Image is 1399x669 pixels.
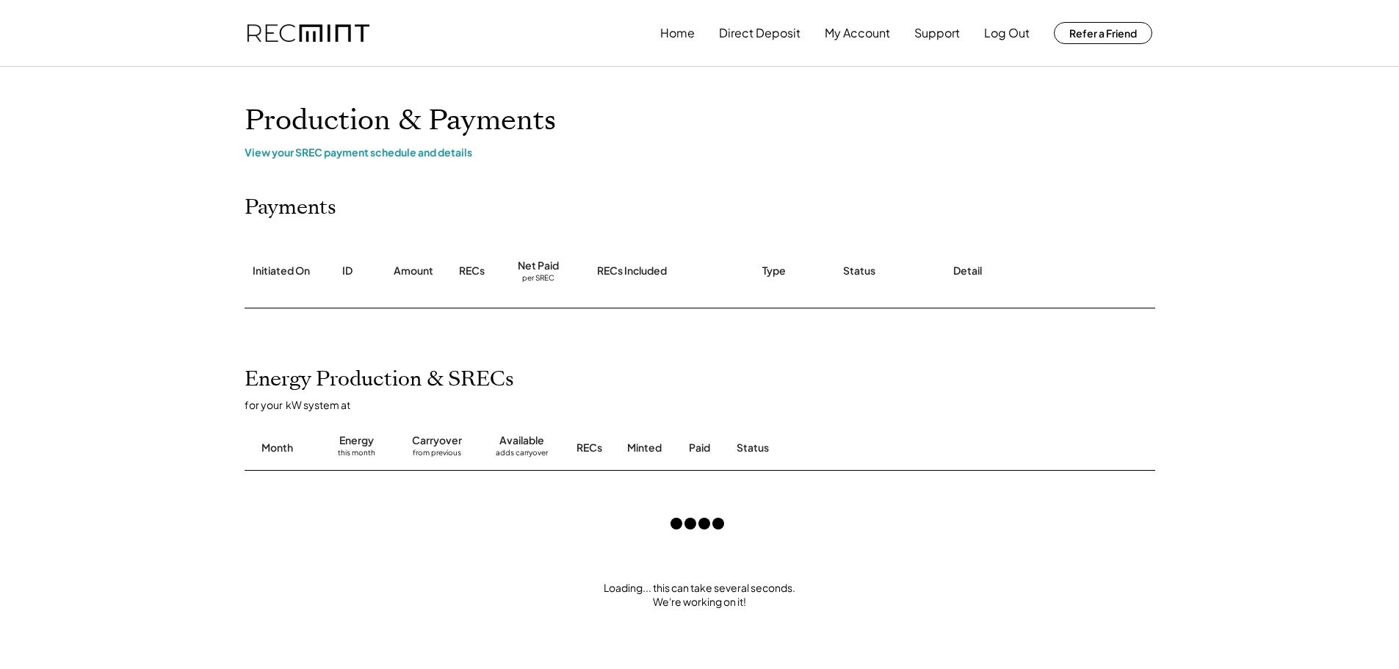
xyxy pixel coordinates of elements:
[914,18,960,48] button: Support
[230,581,1170,610] div: Loading... this can take several seconds. We're working on it!
[339,433,374,448] div: Energy
[719,18,800,48] button: Direct Deposit
[253,264,310,278] div: Initiated On
[984,18,1030,48] button: Log Out
[245,195,336,220] h2: Payments
[245,398,1170,411] div: for your kW system at
[499,433,544,448] div: Available
[627,441,662,455] div: Minted
[413,448,461,463] div: from previous
[660,18,695,48] button: Home
[597,264,667,278] div: RECs Included
[1054,22,1152,44] button: Refer a Friend
[689,441,710,455] div: Paid
[843,264,875,278] div: Status
[245,367,514,392] h2: Energy Production & SRECs
[247,24,369,43] img: recmint-logotype%403x.png
[394,264,433,278] div: Amount
[338,448,375,463] div: this month
[518,258,559,273] div: Net Paid
[737,441,986,455] div: Status
[412,433,462,448] div: Carryover
[245,104,1155,138] h1: Production & Payments
[496,448,548,463] div: adds carryover
[245,145,1155,159] div: View your SREC payment schedule and details
[825,18,890,48] button: My Account
[576,441,602,455] div: RECs
[762,264,786,278] div: Type
[953,264,982,278] div: Detail
[459,264,485,278] div: RECs
[342,264,353,278] div: ID
[261,441,293,455] div: Month
[522,273,554,284] div: per SREC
